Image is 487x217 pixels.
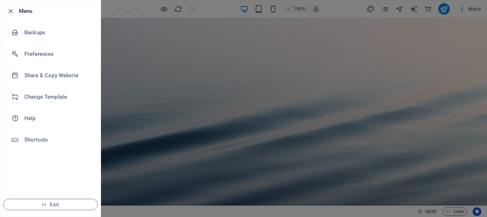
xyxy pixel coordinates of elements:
[24,114,91,123] h6: Help
[19,7,95,15] h6: Menu
[24,71,91,80] h6: Share & Copy Website
[3,199,98,210] button: Exit
[0,108,101,129] a: Help
[16,169,25,171] button: 1
[24,93,91,101] h6: Change Template
[24,50,91,58] h6: Preferences
[9,202,92,207] span: Exit
[16,178,25,180] button: 2
[16,187,25,188] button: 3
[24,28,91,37] h6: Backups
[24,135,91,144] h6: Shortcuts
